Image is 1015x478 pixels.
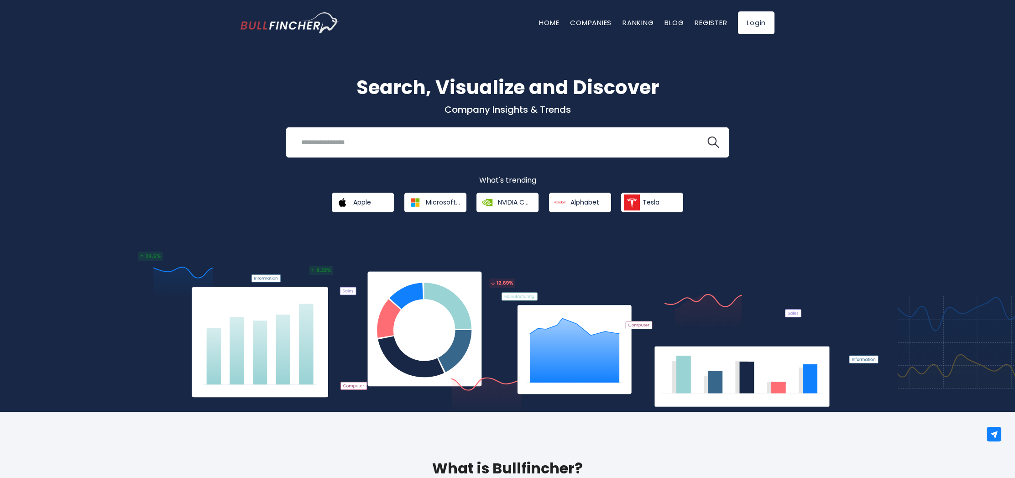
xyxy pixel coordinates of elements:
[498,198,532,206] span: NVIDIA Corporation
[570,18,612,27] a: Companies
[426,198,460,206] span: Microsoft Corporation
[664,18,684,27] a: Blog
[643,198,659,206] span: Tesla
[570,198,599,206] span: Alphabet
[738,11,774,34] a: Login
[476,193,539,212] a: NVIDIA Corporation
[241,176,774,185] p: What's trending
[241,12,339,33] a: Go to homepage
[241,104,774,116] p: Company Insights & Trends
[549,193,611,212] a: Alphabet
[241,12,339,33] img: Bullfincher logo
[539,18,559,27] a: Home
[332,193,394,212] a: Apple
[707,137,719,148] img: search icon
[353,198,371,206] span: Apple
[623,18,654,27] a: Ranking
[241,73,774,102] h1: Search, Visualize and Discover
[404,193,466,212] a: Microsoft Corporation
[695,18,727,27] a: Register
[621,193,683,212] a: Tesla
